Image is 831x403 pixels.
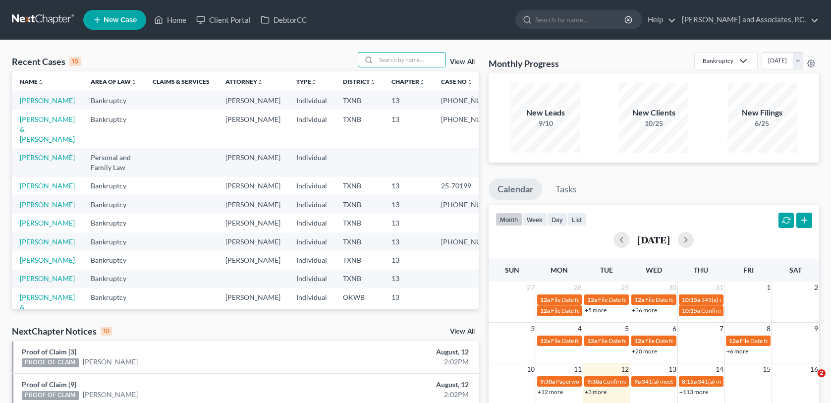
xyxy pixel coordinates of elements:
button: month [496,213,522,226]
td: OKWB [335,288,384,326]
div: 10/25 [619,118,688,128]
a: [PERSON_NAME] [20,237,75,246]
span: 2 [813,282,819,293]
a: [PERSON_NAME] [83,357,138,367]
a: Districtunfold_more [343,78,376,85]
span: 1 [766,282,772,293]
td: Individual [288,251,335,269]
div: Bankruptcy [703,57,733,65]
span: 28 [573,282,583,293]
div: 9/10 [511,118,580,128]
td: Individual [288,288,335,326]
div: 2:02PM [327,390,469,400]
input: Search by name... [535,10,626,29]
div: New Filings [727,107,797,118]
td: [PERSON_NAME] [218,148,288,176]
input: Search by name... [376,53,445,67]
td: Bankruptcy [83,214,145,232]
td: Personal and Family Law [83,148,145,176]
span: File Date for [PERSON_NAME] [598,296,677,303]
td: Bankruptcy [83,110,145,148]
span: 3 [530,323,536,335]
td: 13 [384,251,433,269]
a: Nameunfold_more [20,78,44,85]
span: 8:15a [682,378,697,385]
div: 15 [69,57,81,66]
a: [PERSON_NAME] [20,153,75,162]
span: 12a [540,296,550,303]
span: 2 [818,369,826,377]
td: [PERSON_NAME] [218,251,288,269]
td: [PHONE_NUMBER] [433,110,510,148]
td: Bankruptcy [83,288,145,326]
td: 13 [384,177,433,195]
i: unfold_more [311,79,317,85]
span: 10:15a [682,296,700,303]
th: Claims & Services [145,71,218,91]
span: 12a [634,296,644,303]
span: 7 [719,323,724,335]
td: Bankruptcy [83,270,145,288]
a: Area of Lawunfold_more [91,78,137,85]
a: [PERSON_NAME] [83,390,138,400]
a: Attorneyunfold_more [225,78,263,85]
td: 13 [384,110,433,148]
a: [PERSON_NAME] [20,256,75,264]
span: 16 [809,363,819,375]
td: 13 [384,232,433,251]
a: Home [149,11,191,29]
td: Individual [288,270,335,288]
a: +6 more [726,347,748,355]
a: Chapterunfold_more [391,78,425,85]
div: New Leads [511,107,580,118]
td: Individual [288,110,335,148]
span: 12 [620,363,630,375]
span: 5 [624,323,630,335]
td: Bankruptcy [83,91,145,110]
span: 12a [587,296,597,303]
a: +36 more [632,306,657,314]
td: [PERSON_NAME] [218,195,288,214]
span: 341(a) meeting for [PERSON_NAME] [642,378,737,385]
a: Proof of Claim [9] [22,380,76,389]
span: 11 [573,363,583,375]
div: August, 12 [327,380,469,390]
a: [PERSON_NAME] and Associates, P.C. [677,11,819,29]
i: unfold_more [467,79,473,85]
td: TXNB [335,214,384,232]
span: 6 [671,323,677,335]
button: list [567,213,586,226]
i: unfold_more [370,79,376,85]
span: Sat [789,266,802,274]
span: File Date for [PERSON_NAME] & [PERSON_NAME] [645,337,777,345]
span: 10 [526,363,536,375]
td: [PERSON_NAME] [218,288,288,326]
span: Fri [743,266,754,274]
span: 9a [634,378,641,385]
a: [PERSON_NAME] [20,96,75,105]
i: unfold_more [38,79,44,85]
span: Mon [551,266,568,274]
span: Tue [600,266,613,274]
span: 27 [526,282,536,293]
span: Confirmation hearing for [PERSON_NAME] & [PERSON_NAME] [603,378,768,385]
span: 12a [634,337,644,345]
td: 13 [384,214,433,232]
td: Individual [288,232,335,251]
i: unfold_more [419,79,425,85]
div: August, 12 [327,347,469,357]
td: TXNB [335,91,384,110]
span: 30 [667,282,677,293]
a: +3 more [585,388,607,396]
a: Case Nounfold_more [441,78,473,85]
a: [PERSON_NAME] [20,200,75,209]
a: +5 more [585,306,607,314]
span: 12a [540,337,550,345]
div: PROOF OF CLAIM [22,391,79,400]
td: [PHONE_NUMBER] [433,91,510,110]
span: File Date for [PERSON_NAME] [598,337,677,345]
span: 14 [715,363,724,375]
span: 12a [587,337,597,345]
span: 12a [729,337,739,345]
a: [PERSON_NAME] [20,219,75,227]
